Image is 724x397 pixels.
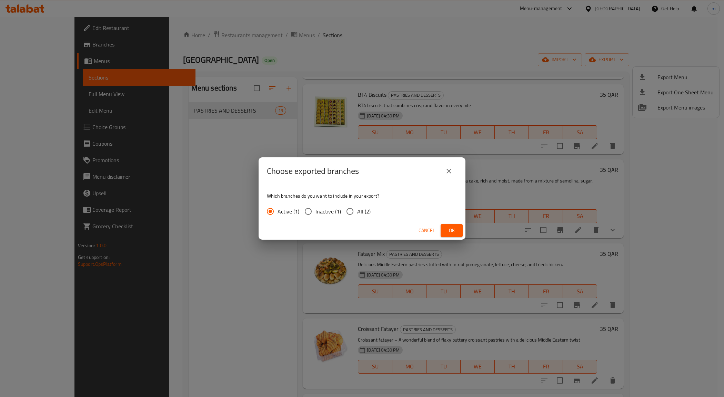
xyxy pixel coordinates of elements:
span: Ok [446,226,457,235]
span: Inactive (1) [315,207,341,216]
button: Cancel [416,224,438,237]
span: Active (1) [278,207,299,216]
h2: Choose exported branches [267,166,359,177]
span: Cancel [419,226,435,235]
span: All (2) [357,207,371,216]
button: close [441,163,457,179]
p: Which branches do you want to include in your export? [267,192,457,199]
button: Ok [441,224,463,237]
